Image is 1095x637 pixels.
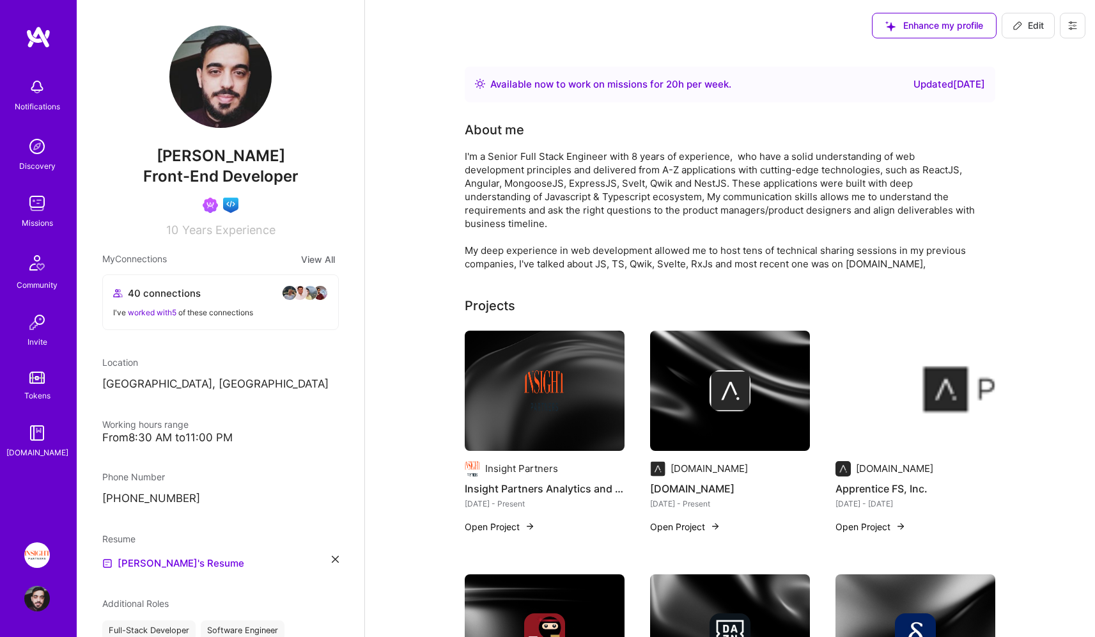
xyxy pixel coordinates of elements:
[203,198,218,213] img: Been on Mission
[102,377,339,392] p: [GEOGRAPHIC_DATA], [GEOGRAPHIC_DATA]
[21,586,53,611] a: User Avatar
[524,370,565,411] img: Company logo
[465,120,524,139] div: About me
[24,420,50,446] img: guide book
[650,331,810,451] img: cover
[896,521,906,531] img: arrow-right
[143,167,299,185] span: Front-End Developer
[835,497,995,510] div: [DATE] - [DATE]
[650,480,810,497] h4: [DOMAIN_NAME]
[102,356,339,369] div: Location
[297,252,339,267] button: View All
[102,431,339,444] div: From 8:30 AM to 11:00 PM
[525,521,535,531] img: arrow-right
[113,288,123,298] i: icon Collaborator
[27,335,47,349] div: Invite
[102,471,165,482] span: Phone Number
[182,223,276,237] span: Years Experience
[465,480,625,497] h4: Insight Partners Analytics and Data Visualizations
[671,462,748,475] div: [DOMAIN_NAME]
[666,78,678,90] span: 20
[17,278,58,292] div: Community
[21,542,53,568] a: Insight Partners: Data & AI - Sourcing
[29,372,45,384] img: tokens
[465,497,625,510] div: [DATE] - Present
[885,21,896,31] i: icon SuggestedTeams
[102,419,189,430] span: Working hours range
[22,248,52,278] img: Community
[24,191,50,216] img: teamwork
[292,285,307,301] img: avatar
[24,542,50,568] img: Insight Partners: Data & AI - Sourcing
[169,26,272,128] img: User Avatar
[1013,19,1044,32] span: Edit
[102,558,113,569] img: Resume
[465,461,480,476] img: Company logo
[710,370,750,411] img: Company logo
[475,79,485,89] img: Availability
[113,306,328,319] div: I've of these connections
[22,216,53,230] div: Missions
[710,521,720,531] img: arrow-right
[650,497,810,510] div: [DATE] - Present
[485,462,558,475] div: Insight Partners
[465,331,625,451] img: cover
[856,462,933,475] div: [DOMAIN_NAME]
[650,461,665,476] img: Company logo
[102,598,169,609] span: Additional Roles
[128,287,201,300] span: 40 connections
[282,285,297,301] img: avatar
[166,223,178,237] span: 10
[128,308,176,317] span: worked with 5
[24,134,50,159] img: discovery
[24,310,50,335] img: Invite
[490,77,731,92] div: Available now to work on missions for h per week .
[913,77,985,92] div: Updated [DATE]
[302,285,318,301] img: avatar
[223,198,238,213] img: Front-end guild
[332,556,339,563] i: icon Close
[24,389,50,402] div: Tokens
[835,480,995,497] h4: Apprentice FS, Inc.
[26,26,51,49] img: logo
[1002,13,1055,38] button: Edit
[102,274,339,330] button: 40 connectionsavataravataravataravatarI've worked with5 of these connections
[15,100,60,113] div: Notifications
[885,19,983,32] span: Enhance my profile
[313,285,328,301] img: avatar
[835,331,995,451] img: Apprentice FS, Inc.
[102,556,244,571] a: [PERSON_NAME]'s Resume
[872,13,997,38] button: Enhance my profile
[465,296,515,315] div: Projects
[465,150,976,271] div: I'm a Senior Full Stack Engineer with 8 years of experience, who have a solid understanding of we...
[6,446,68,459] div: [DOMAIN_NAME]
[24,74,50,100] img: bell
[24,586,50,611] img: User Avatar
[835,461,851,476] img: Company logo
[102,491,339,507] p: [PHONE_NUMBER]
[102,252,167,267] span: My Connections
[102,533,136,544] span: Resume
[102,146,339,166] span: [PERSON_NAME]
[465,520,535,533] button: Open Project
[19,159,56,173] div: Discovery
[835,520,906,533] button: Open Project
[650,520,720,533] button: Open Project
